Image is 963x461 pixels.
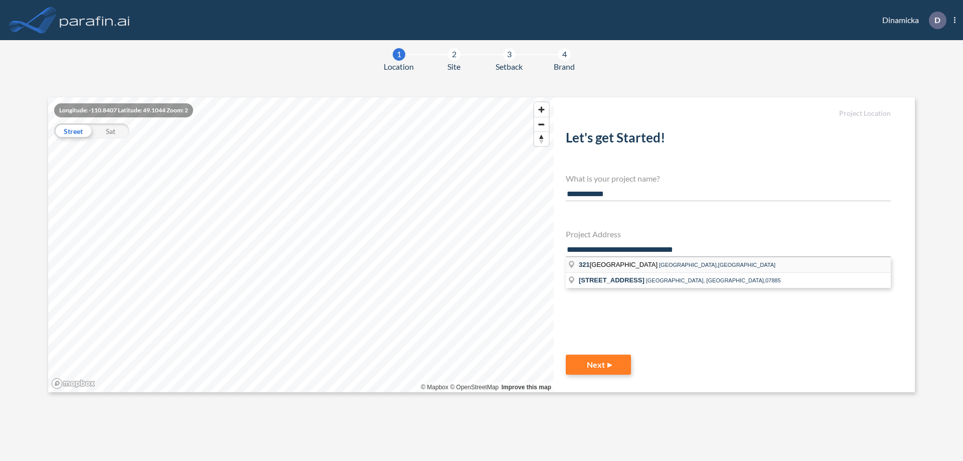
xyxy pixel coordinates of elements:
h4: What is your project name? [566,174,891,183]
h5: Project Location [566,109,891,118]
div: 2 [448,48,460,61]
span: [STREET_ADDRESS] [579,276,645,284]
button: Zoom out [534,117,549,131]
span: Reset bearing to north [534,132,549,146]
div: 1 [393,48,405,61]
h2: Let's get Started! [566,130,891,149]
span: 321 [579,261,590,268]
div: 3 [503,48,516,61]
div: Sat [92,123,129,138]
button: Reset bearing to north [534,131,549,146]
div: Street [54,123,92,138]
div: 4 [558,48,571,61]
button: Next [566,355,631,375]
span: [GEOGRAPHIC_DATA],[GEOGRAPHIC_DATA] [659,262,775,268]
a: OpenStreetMap [450,384,499,391]
a: Mapbox homepage [51,378,95,389]
span: Site [447,61,460,73]
h4: Project Address [566,229,891,239]
a: Improve this map [502,384,551,391]
span: [GEOGRAPHIC_DATA], [GEOGRAPHIC_DATA],07885 [646,277,781,283]
div: Longitude: -110.8407 Latitude: 49.1044 Zoom: 2 [54,103,193,117]
span: Location [384,61,414,73]
span: Brand [554,61,575,73]
a: Mapbox [421,384,448,391]
p: D [934,16,940,25]
img: logo [58,10,132,30]
canvas: Map [48,97,554,392]
span: [GEOGRAPHIC_DATA] [579,261,659,268]
span: Setback [496,61,523,73]
div: Dinamicka [867,12,955,29]
button: Zoom in [534,102,549,117]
